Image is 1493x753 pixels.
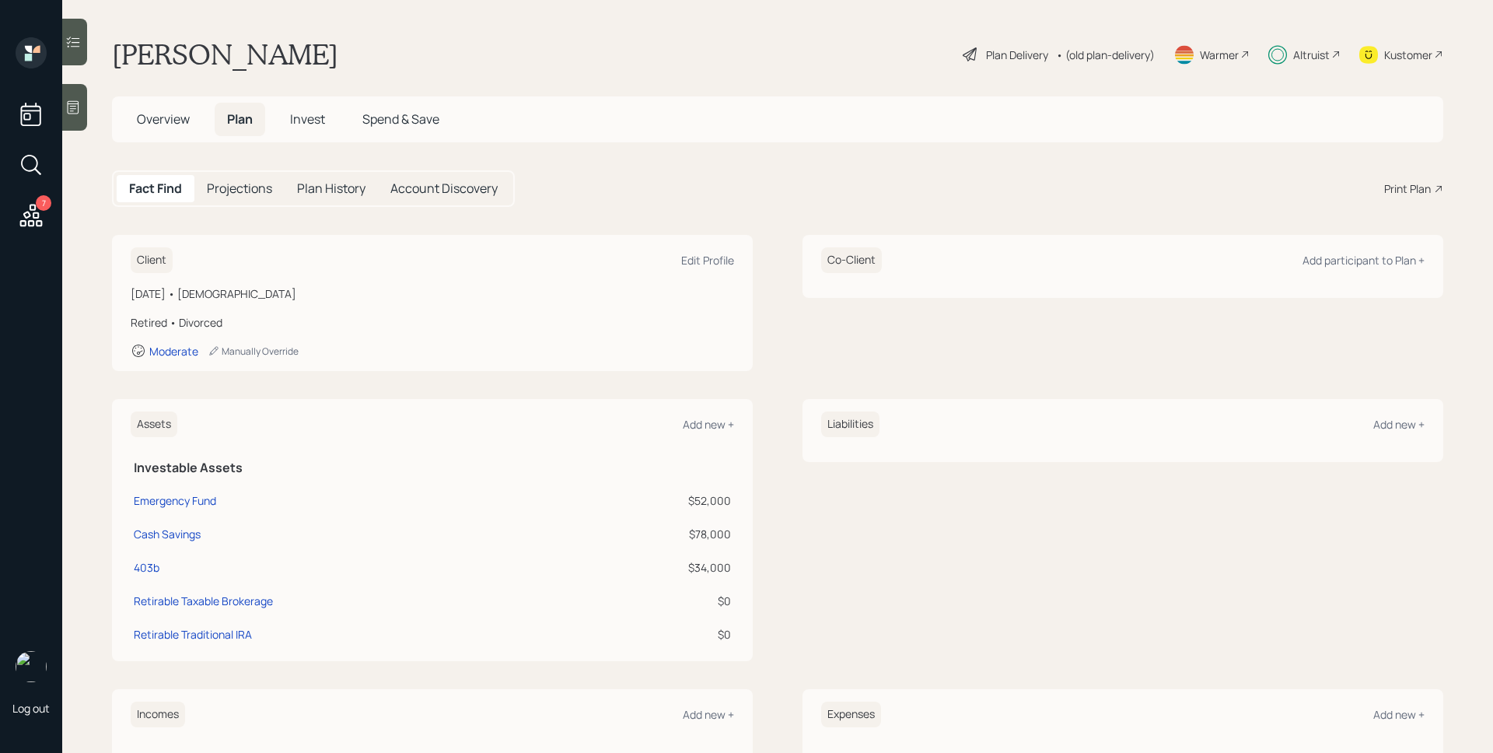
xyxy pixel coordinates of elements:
h6: Assets [131,412,177,437]
div: Add new + [1373,417,1425,432]
div: Retired • Divorced [131,314,734,331]
div: Add new + [683,417,734,432]
div: Print Plan [1384,180,1431,197]
h5: Fact Find [129,181,182,196]
span: Spend & Save [362,110,439,128]
span: Plan [227,110,253,128]
h6: Incomes [131,702,185,727]
div: $34,000 [585,559,731,576]
h6: Expenses [821,702,881,727]
h5: Plan History [297,181,365,196]
div: Warmer [1200,47,1239,63]
h6: Co-Client [821,247,882,273]
h6: Client [131,247,173,273]
div: Edit Profile [681,253,734,268]
span: Invest [290,110,325,128]
div: Emergency Fund [134,492,216,509]
div: Add participant to Plan + [1302,253,1425,268]
div: Add new + [1373,707,1425,722]
h5: Projections [207,181,272,196]
div: $78,000 [585,526,731,542]
div: • (old plan-delivery) [1056,47,1155,63]
div: Plan Delivery [986,47,1048,63]
div: $52,000 [585,492,731,509]
h5: Account Discovery [390,181,498,196]
h6: Liabilities [821,412,879,437]
div: Altruist [1293,47,1330,63]
h1: [PERSON_NAME] [112,37,338,72]
div: Log out [12,701,50,716]
div: $0 [585,626,731,643]
div: Kustomer [1384,47,1432,63]
div: Add new + [683,707,734,722]
span: Overview [137,110,190,128]
img: james-distasi-headshot.png [16,651,47,682]
div: Manually Override [208,345,299,358]
div: Cash Savings [134,526,201,542]
div: 403b [134,559,159,576]
h5: Investable Assets [134,461,731,475]
div: Moderate [149,344,198,359]
div: Retirable Taxable Brokerage [134,593,273,609]
div: Retirable Traditional IRA [134,626,252,643]
div: 7 [36,195,51,211]
div: $0 [585,593,731,609]
div: [DATE] • [DEMOGRAPHIC_DATA] [131,285,734,302]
